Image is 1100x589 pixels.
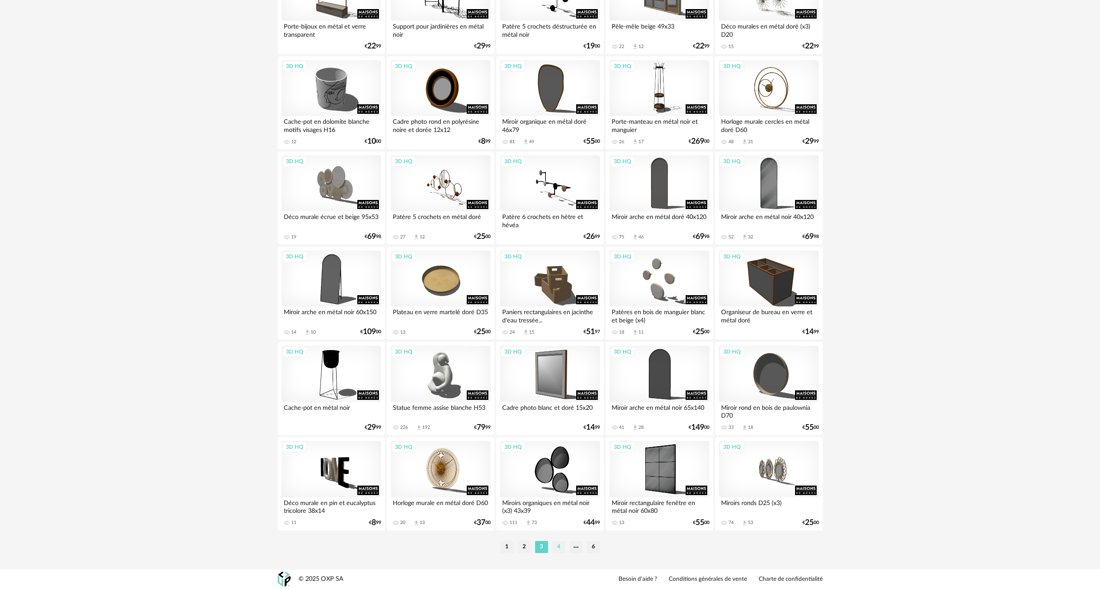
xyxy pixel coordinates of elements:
span: Download icon [741,138,748,145]
a: 3D HQ Miroir arche en métal noir 65x140 41 Download icon 28 €14900 [606,342,713,435]
div: 3D HQ [500,156,526,167]
div: 3D HQ [719,346,744,357]
div: 53 [748,520,753,526]
span: 22 [805,43,814,49]
span: 51 [586,329,595,335]
div: Patères en bois de manguier blanc et beige (x4) [609,306,709,324]
span: Download icon [525,520,532,526]
div: 192 [422,425,430,431]
li: 1 [500,541,513,553]
span: 109 [363,329,376,335]
div: 3D HQ [719,156,744,167]
span: 19 [586,43,595,49]
div: Miroirs organiques en métal noir (x3) 43x39 [500,497,600,515]
div: 3D HQ [282,61,307,72]
div: € 99 [802,329,819,335]
div: 3D HQ [282,251,307,262]
span: 25 [805,520,814,526]
div: € 99 [369,520,381,526]
a: 3D HQ Organiseur de bureau en verre et métal doré €1499 [715,247,822,340]
a: 3D HQ Déco murale écrue et beige 95x53 19 €6998 [278,151,385,245]
a: 3D HQ Miroir organique en métal doré 46x79 81 Download icon 49 €5500 [496,56,603,150]
span: 79 [477,425,485,431]
div: 48 [728,139,734,145]
div: Horloge murale en métal doré D60 [391,497,490,515]
li: 3 [535,541,548,553]
div: € 00 [474,329,491,335]
a: 3D HQ Miroirs organiques en métal noir (x3) 43x39 111 Download icon 73 €4499 [496,437,603,531]
div: 15 [728,44,734,50]
span: 25 [696,329,704,335]
a: 3D HQ Patère 5 crochets en métal doré 27 Download icon 12 €2500 [387,151,494,245]
li: 2 [518,541,531,553]
li: 4 [552,541,565,553]
span: 22 [696,43,704,49]
div: © 2025 OXP SA [298,575,343,583]
a: 3D HQ Porte-manteau en métal noir et manguier 26 Download icon 17 €26900 [606,56,713,150]
div: Cadre photo blanc et doré 15x20 [500,402,600,419]
a: 3D HQ Cache-pot en dolomite blanche motifs visages H16 12 €1000 [278,56,385,150]
div: Miroir arche en métal doré 40x120 [609,211,709,229]
div: € 98 [802,234,819,240]
div: 18 [748,425,753,431]
div: Statue femme assise blanche H53 [391,402,490,419]
a: 3D HQ Paniers rectangulaires en jacinthe d'eau tressée... 24 Download icon 15 €5197 [496,247,603,340]
span: 55 [805,425,814,431]
div: € 00 [802,425,819,431]
div: 3D HQ [391,156,416,167]
a: 3D HQ Cadre photo rond en polyrésine noire et dorée 12x12 €899 [387,56,494,150]
div: 11 [638,329,644,335]
div: Porte-bijoux en métal et verre transparent [282,21,381,38]
div: 12 [291,139,296,145]
div: 31 [748,139,753,145]
a: 3D HQ Plateau en verre martelé doré D35 13 €2500 [387,247,494,340]
span: 69 [696,234,704,240]
div: Cache-pot en dolomite blanche motifs visages H16 [282,116,381,133]
div: 49 [529,139,534,145]
div: Miroir rond en bois de paulownia D70 [719,402,818,419]
a: Conditions générales de vente [669,576,747,583]
span: Download icon [416,425,422,431]
div: 32 [748,234,753,240]
span: 29 [805,138,814,145]
div: € 00 [689,138,709,145]
div: Cadre photo rond en polyrésine noire et dorée 12x12 [391,116,490,133]
div: Miroir arche en métal noir 40x120 [719,211,818,229]
div: 46 [638,234,644,240]
div: 18 [619,329,624,335]
div: Organiseur de bureau en verre et métal doré [719,306,818,324]
a: 3D HQ Miroir rectangulaire fenêtre en métal noir 60x80 13 €5500 [606,437,713,531]
div: 26 [619,139,624,145]
span: 44 [586,520,595,526]
div: 41 [619,425,624,431]
span: 29 [477,43,485,49]
div: Pêle-mêle beige 49x33 [609,21,709,38]
div: 3D HQ [282,346,307,357]
div: 73 [532,520,537,526]
div: 3D HQ [719,61,744,72]
span: Download icon [741,425,748,431]
div: 3D HQ [610,251,635,262]
div: € 00 [802,520,819,526]
span: 14 [586,425,595,431]
div: € 00 [365,138,381,145]
div: Déco murale écrue et beige 95x53 [282,211,381,229]
a: Charte de confidentialité [759,576,823,583]
a: 3D HQ Patères en bois de manguier blanc et beige (x4) 18 Download icon 11 €2500 [606,247,713,340]
div: € 99 [584,425,600,431]
a: Besoin d'aide ? [619,576,657,583]
div: 3D HQ [391,441,416,453]
div: 13 [420,520,425,526]
div: 111 [510,520,517,526]
div: € 99 [584,234,600,240]
span: Download icon [632,43,638,50]
div: Miroir arche en métal noir 60x150 [282,306,381,324]
span: Download icon [413,520,420,526]
div: € 97 [584,329,600,335]
div: Patère 5 crochets en métal doré [391,211,490,229]
span: 8 [372,520,376,526]
span: Download icon [304,329,311,335]
span: 14 [805,329,814,335]
span: Download icon [632,234,638,240]
a: 3D HQ Miroir rond en bois de paulownia D70 33 Download icon 18 €5500 [715,342,822,435]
